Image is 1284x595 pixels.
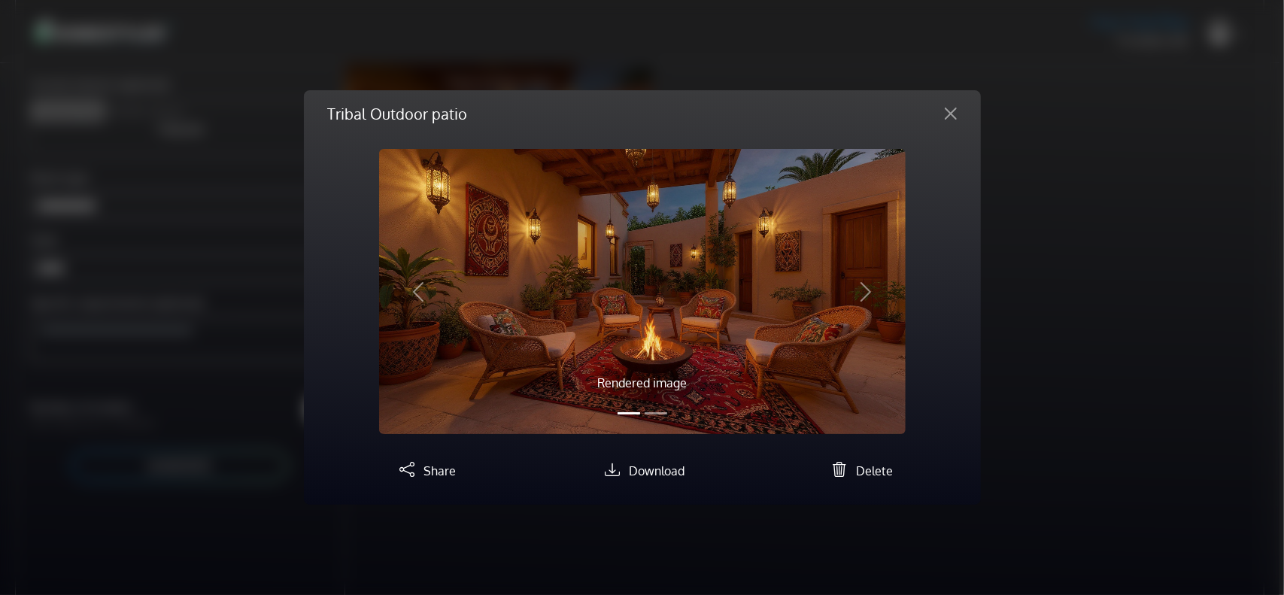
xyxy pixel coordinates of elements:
span: Share [423,463,456,478]
button: Slide 1 [618,405,640,422]
button: Delete [826,458,893,481]
span: Download [629,463,684,478]
h5: Tribal Outdoor patio [328,102,468,125]
span: Delete [856,463,893,478]
button: Slide 2 [645,405,667,422]
a: Share [393,463,456,478]
button: Close [933,102,969,126]
a: Download [599,463,684,478]
img: homestyler-20250819-1-pj87q6.jpg [379,149,906,433]
p: Rendered image [458,374,827,392]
